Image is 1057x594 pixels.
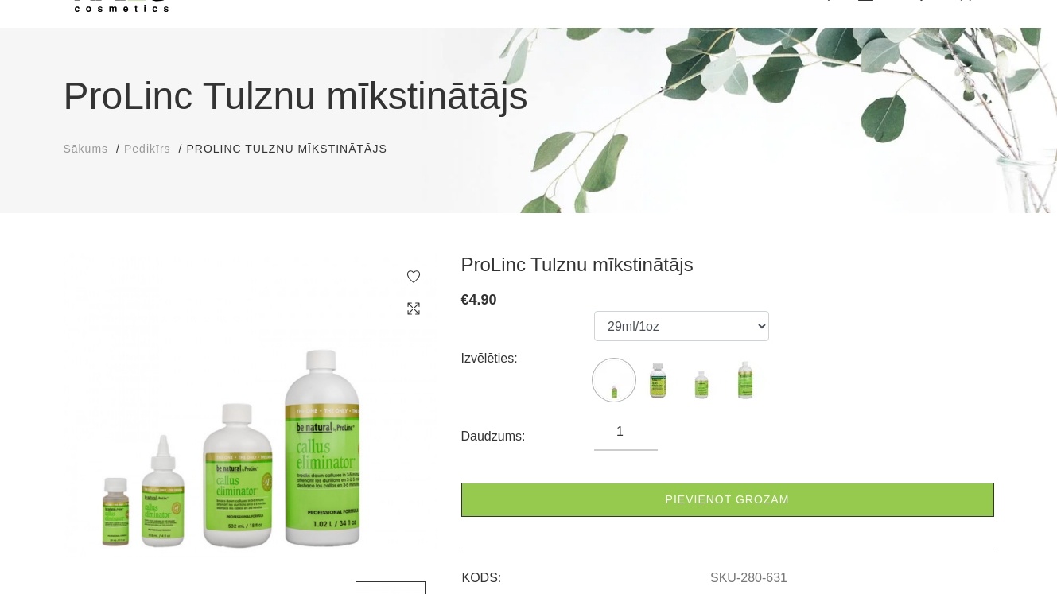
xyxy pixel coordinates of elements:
[461,292,469,308] span: €
[710,571,787,585] a: SKU-280-631
[594,360,634,400] img: ...
[461,557,710,588] td: KODS:
[186,141,402,157] li: ProLinc Tulznu mīkstinātājs
[469,292,497,308] span: 4.90
[124,141,171,157] a: Pedikīrs
[124,142,171,155] span: Pedikīrs
[64,253,437,557] img: ...
[64,141,109,157] a: Sākums
[64,68,994,125] h1: ProLinc Tulznu mīkstinātājs
[461,253,994,277] h3: ProLinc Tulznu mīkstinātājs
[64,142,109,155] span: Sākums
[461,483,994,517] a: Pievienot grozam
[461,424,595,449] div: Daudzums:
[682,360,721,400] img: ...
[725,360,765,400] img: ...
[461,346,595,371] div: Izvēlēties:
[638,360,678,400] img: ...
